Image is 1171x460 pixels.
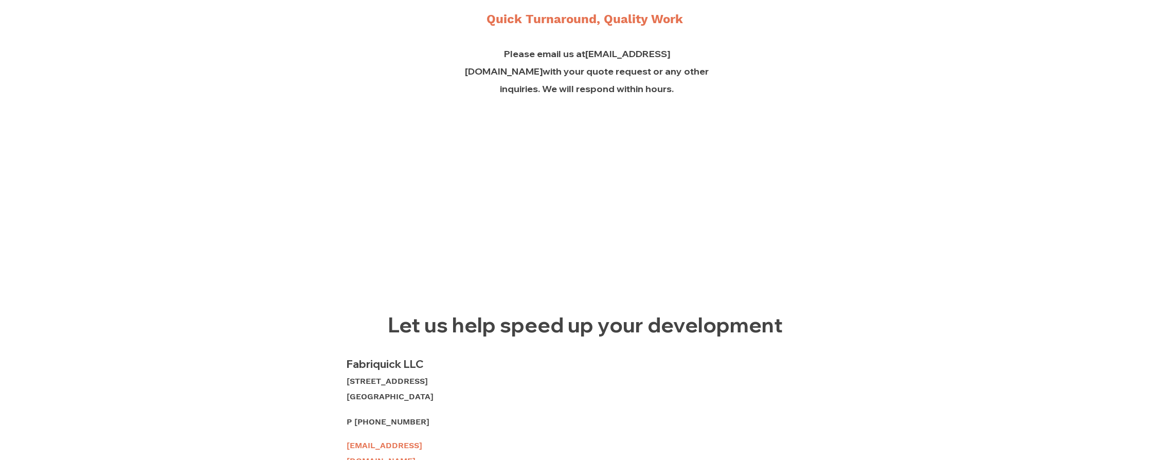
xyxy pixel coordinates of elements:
span: Quick Turnaround, Quality Work [487,12,683,26]
span: [STREET_ADDRESS] [347,376,428,386]
span: Let us help speed up your development [388,312,783,338]
span: P [PHONE_NUMBER] [347,417,430,427]
span: Fabriquick LLC [347,357,424,370]
span: Please email us at with your quote request or any other inquiries. We will respond within hours. [465,48,709,95]
span: [GEOGRAPHIC_DATA] [347,392,434,401]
